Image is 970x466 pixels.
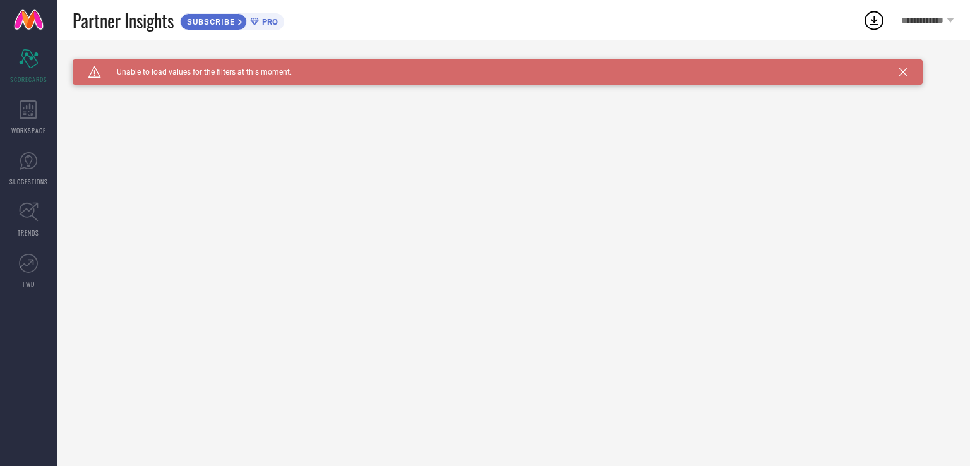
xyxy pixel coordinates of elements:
div: Open download list [863,9,885,32]
span: PRO [259,17,278,27]
span: WORKSPACE [11,126,46,135]
div: Unable to load filters at this moment. Please try later. [73,59,954,69]
span: SUGGESTIONS [9,177,48,186]
span: Unable to load values for the filters at this moment. [101,68,292,76]
span: SCORECARDS [10,75,47,84]
span: FWD [23,279,35,289]
span: TRENDS [18,228,39,237]
a: SUBSCRIBEPRO [180,10,284,30]
span: SUBSCRIBE [181,17,238,27]
span: Partner Insights [73,8,174,33]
